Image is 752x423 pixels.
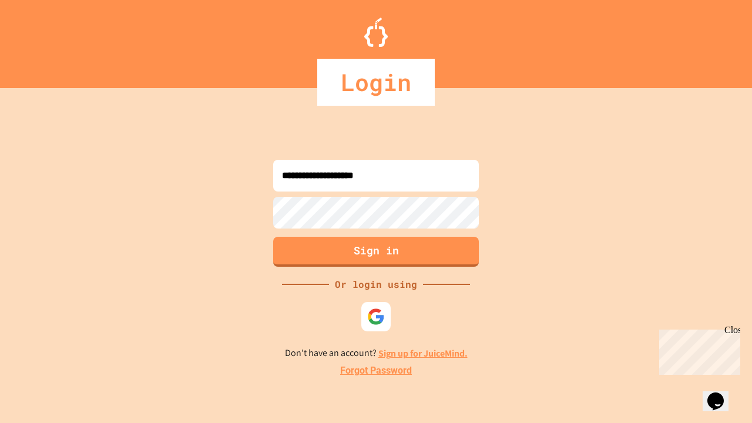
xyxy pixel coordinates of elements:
img: Logo.svg [364,18,388,47]
a: Sign up for JuiceMind. [378,347,468,360]
iframe: chat widget [703,376,740,411]
a: Forgot Password [340,364,412,378]
div: Login [317,59,435,106]
img: google-icon.svg [367,308,385,325]
iframe: chat widget [654,325,740,375]
div: Or login using [329,277,423,291]
p: Don't have an account? [285,346,468,361]
div: Chat with us now!Close [5,5,81,75]
button: Sign in [273,237,479,267]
